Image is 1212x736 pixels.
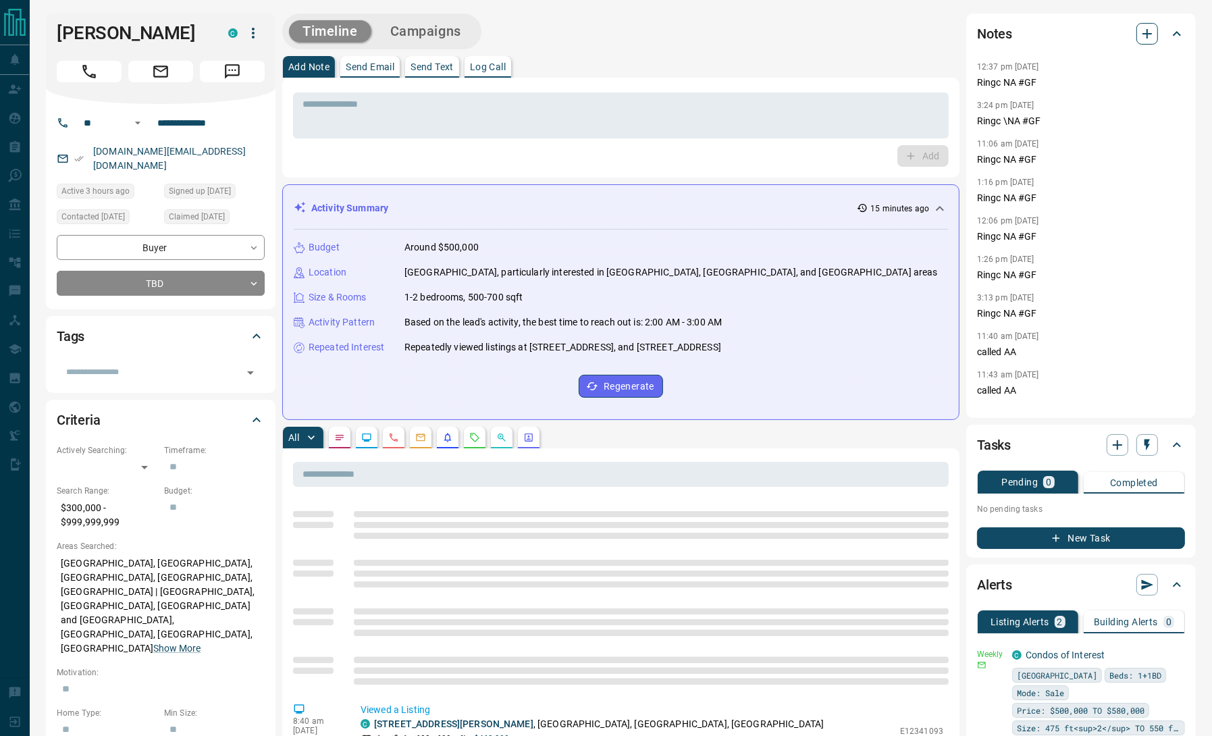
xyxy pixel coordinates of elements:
[1001,477,1038,487] p: Pending
[977,255,1034,264] p: 1:26 pm [DATE]
[1057,617,1063,627] p: 2
[870,203,929,215] p: 15 minutes ago
[977,569,1185,601] div: Alerts
[293,716,340,726] p: 8:40 am
[309,315,375,330] p: Activity Pattern
[164,444,265,456] p: Timeframe:
[57,540,265,552] p: Areas Searched:
[404,265,938,280] p: [GEOGRAPHIC_DATA], particularly interested in [GEOGRAPHIC_DATA], [GEOGRAPHIC_DATA], and [GEOGRAPH...
[374,718,533,729] a: [STREET_ADDRESS][PERSON_NAME]
[977,18,1185,50] div: Notes
[442,432,453,443] svg: Listing Alerts
[57,552,265,660] p: [GEOGRAPHIC_DATA], [GEOGRAPHIC_DATA], [GEOGRAPHIC_DATA], [GEOGRAPHIC_DATA], [GEOGRAPHIC_DATA] | [...
[496,432,507,443] svg: Opportunities
[977,434,1011,456] h2: Tasks
[346,62,394,72] p: Send Email
[57,707,157,719] p: Home Type:
[61,210,125,224] span: Contacted [DATE]
[977,23,1012,45] h2: Notes
[411,62,454,72] p: Send Text
[404,240,479,255] p: Around $500,000
[977,429,1185,461] div: Tasks
[169,210,225,224] span: Claimed [DATE]
[404,340,721,354] p: Repeatedly viewed listings at [STREET_ADDRESS], and [STREET_ADDRESS]
[374,717,824,731] p: , [GEOGRAPHIC_DATA], [GEOGRAPHIC_DATA], [GEOGRAPHIC_DATA]
[57,209,157,228] div: Fri Mar 21 2025
[61,184,130,198] span: Active 3 hours ago
[164,184,265,203] div: Sun Nov 03 2024
[977,409,1039,418] p: 11:03 am [DATE]
[523,432,534,443] svg: Agent Actions
[977,101,1034,110] p: 3:24 pm [DATE]
[977,62,1039,72] p: 12:37 pm [DATE]
[57,184,157,203] div: Thu Aug 14 2025
[1094,617,1158,627] p: Building Alerts
[1017,704,1144,717] span: Price: $500,000 TO $580,000
[164,209,265,228] div: Sun Nov 03 2024
[309,290,367,305] p: Size & Rooms
[241,363,260,382] button: Open
[415,432,426,443] svg: Emails
[74,154,84,163] svg: Email Verified
[977,307,1185,321] p: Ringc NA #GF
[1109,668,1161,682] span: Beds: 1+1BD
[311,201,388,215] p: Activity Summary
[977,230,1185,244] p: Ringc NA #GF
[1110,478,1158,488] p: Completed
[309,340,384,354] p: Repeated Interest
[1012,650,1022,660] div: condos.ca
[977,216,1039,226] p: 12:06 pm [DATE]
[57,409,101,431] h2: Criteria
[377,20,475,43] button: Campaigns
[977,293,1034,303] p: 3:13 pm [DATE]
[977,527,1185,549] button: New Task
[57,325,84,347] h2: Tags
[991,617,1049,627] p: Listing Alerts
[309,265,346,280] p: Location
[1046,477,1051,487] p: 0
[470,62,506,72] p: Log Call
[977,139,1039,149] p: 11:06 am [DATE]
[57,666,265,679] p: Motivation:
[289,20,371,43] button: Timeline
[200,61,265,82] span: Message
[334,432,345,443] svg: Notes
[57,404,265,436] div: Criteria
[977,153,1185,167] p: Ringc NA #GF
[977,499,1185,519] p: No pending tasks
[288,433,299,442] p: All
[977,384,1185,398] p: called AA
[57,235,265,260] div: Buyer
[977,76,1185,90] p: Ringc NA #GF
[153,641,201,656] button: Show More
[288,62,330,72] p: Add Note
[361,703,943,717] p: Viewed a Listing
[404,315,722,330] p: Based on the lead's activity, the best time to reach out is: 2:00 AM - 3:00 AM
[1017,686,1064,700] span: Mode: Sale
[977,648,1004,660] p: Weekly
[1017,721,1180,735] span: Size: 475 ft<sup>2</sup> TO 550 ft<sup>2</sup>
[294,196,948,221] div: Activity Summary15 minutes ago
[169,184,231,198] span: Signed up [DATE]
[57,320,265,352] div: Tags
[93,146,246,171] a: [DOMAIN_NAME][EMAIL_ADDRESS][DOMAIN_NAME]
[57,22,208,44] h1: [PERSON_NAME]
[404,290,523,305] p: 1-2 bedrooms, 500-700 sqft
[977,191,1185,205] p: Ringc NA #GF
[977,114,1185,128] p: Ringc \NA #GF
[388,432,399,443] svg: Calls
[1166,617,1171,627] p: 0
[57,271,265,296] div: TBD
[57,497,157,533] p: $300,000 - $999,999,999
[977,268,1185,282] p: Ringc NA #GF
[130,115,146,131] button: Open
[579,375,663,398] button: Regenerate
[228,28,238,38] div: condos.ca
[1017,668,1097,682] span: [GEOGRAPHIC_DATA]
[977,178,1034,187] p: 1:16 pm [DATE]
[977,345,1185,359] p: called AA
[361,719,370,729] div: condos.ca
[361,432,372,443] svg: Lead Browsing Activity
[977,574,1012,596] h2: Alerts
[164,485,265,497] p: Budget:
